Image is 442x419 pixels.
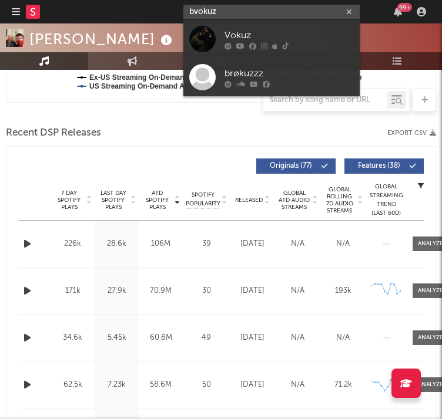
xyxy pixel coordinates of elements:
div: N/A [323,332,363,344]
div: 62.5k [53,379,92,391]
div: [DATE] [233,332,272,344]
div: N/A [278,379,317,391]
button: Features(38) [344,158,424,174]
a: Vokuz [183,20,360,58]
input: Search by song name or URL [263,96,387,105]
div: [DATE] [233,285,272,297]
div: 27.9k [98,285,136,297]
span: Spotify Popularity [186,191,220,208]
div: 193k [323,285,363,297]
span: Global Rolling 7D Audio Streams [323,186,356,214]
div: Vokuz [225,28,354,42]
text: Ex-US Streaming On-Demand Audio [89,73,210,82]
span: Features ( 38 ) [352,163,406,170]
div: 34.6k [53,332,92,344]
div: N/A [278,285,317,297]
div: 49 [186,332,227,344]
div: 39 [186,238,227,250]
input: Search for artists [183,5,360,19]
span: Originals ( 77 ) [264,163,318,170]
div: brøkuzzz [225,66,354,80]
div: 28.6k [98,238,136,250]
span: Global ATD Audio Streams [278,190,310,211]
span: Recent DSP Releases [6,126,101,140]
span: 7 Day Spotify Plays [53,190,85,211]
div: [PERSON_NAME] [29,29,175,49]
span: Released [235,197,263,204]
text: US Streaming On-Demand Audio [89,82,199,90]
div: 50 [186,379,227,391]
div: 58.6M [142,379,180,391]
button: Export CSV [387,130,436,137]
div: 71.2k [323,379,363,391]
span: Last Day Spotify Plays [98,190,129,211]
div: 99 + [397,3,412,12]
div: [DATE] [233,238,272,250]
div: 171k [53,285,92,297]
button: Originals(77) [256,158,336,174]
a: brøkuzzz [183,58,360,96]
div: 226k [53,238,92,250]
div: 60.8M [142,332,180,344]
div: [DATE] [233,379,272,391]
div: 70.9M [142,285,180,297]
div: 106M [142,238,180,250]
div: Global Streaming Trend (Last 60D) [369,183,404,218]
div: N/A [323,238,363,250]
div: 30 [186,285,227,297]
button: 99+ [394,7,402,16]
div: N/A [278,238,317,250]
div: 7.23k [98,379,136,391]
div: N/A [278,332,317,344]
div: 5.45k [98,332,136,344]
span: ATD Spotify Plays [142,190,173,211]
